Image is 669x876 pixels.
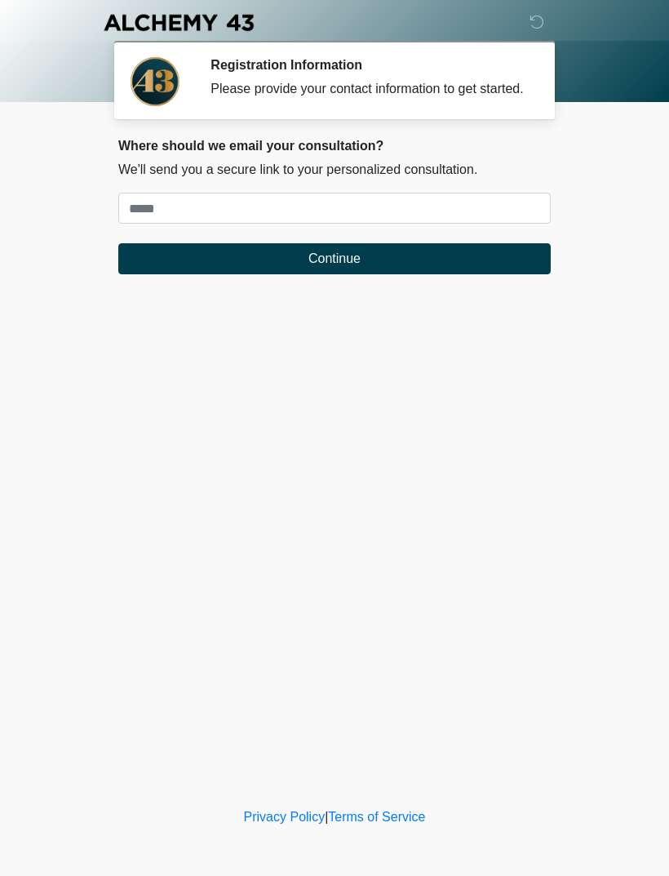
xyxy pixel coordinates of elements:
[118,160,551,180] p: We'll send you a secure link to your personalized consultation.
[328,810,425,824] a: Terms of Service
[102,12,255,33] img: Alchemy 43 Logo
[131,57,179,106] img: Agent Avatar
[210,79,526,99] div: Please provide your contact information to get started.
[118,243,551,274] button: Continue
[210,57,526,73] h2: Registration Information
[118,138,551,153] h2: Where should we email your consultation?
[244,810,326,824] a: Privacy Policy
[325,810,328,824] a: |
